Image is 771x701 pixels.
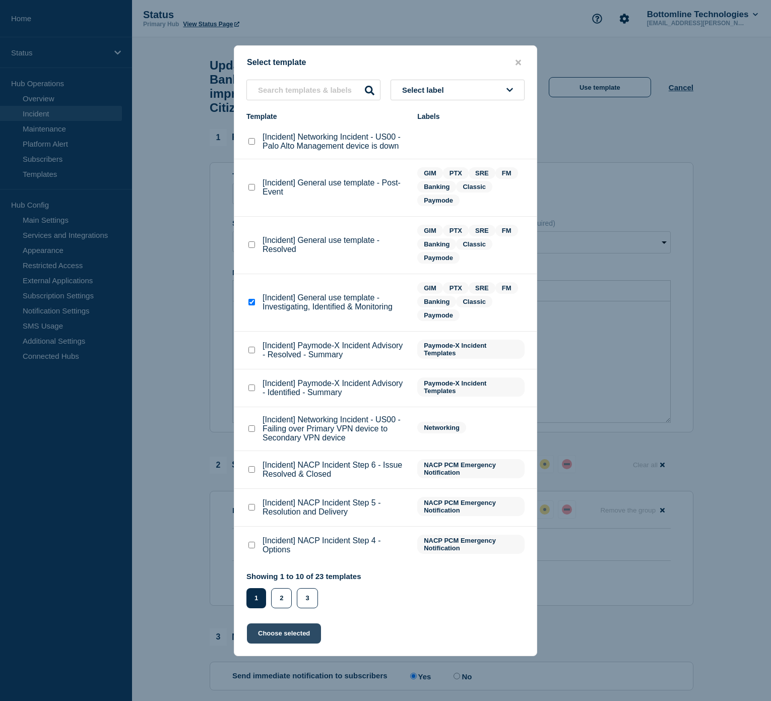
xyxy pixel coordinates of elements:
[456,181,492,193] span: Classic
[402,86,448,94] span: Select label
[469,282,495,294] span: SRE
[248,241,255,248] input: [Incident] General use template - Resolved checkbox
[263,461,407,479] p: [Incident] NACP Incident Step 6 - Issue Resolved & Closed
[263,498,407,517] p: [Incident] NACP Incident Step 5 - Resolution and Delivery
[417,252,460,264] span: Paymode
[417,377,525,397] span: Paymode-X Incident Templates
[263,379,407,397] p: [Incident] Paymode-X Incident Advisory - Identified - Summary
[417,112,525,120] div: Labels
[263,293,407,311] p: [Incident] General use template - Investigating, Identified & Monitoring
[234,58,537,68] div: Select template
[417,535,525,554] span: NACP PCM Emergency Notification
[248,385,255,391] input: [Incident] Paymode-X Incident Advisory - Identified - Summary checkbox
[246,112,407,120] div: Template
[417,422,466,433] span: Networking
[495,167,518,179] span: FM
[456,238,492,250] span: Classic
[263,415,407,442] p: [Incident] Networking Incident - US00 - Failing over Primary VPN device to Secondary VPN device
[263,536,407,554] p: [Incident] NACP Incident Step 4 - Options
[263,341,407,359] p: [Incident] Paymode-X Incident Advisory - Resolved - Summary
[248,425,255,432] input: [Incident] Networking Incident - US00 - Failing over Primary VPN device to Secondary VPN device c...
[512,58,524,68] button: close button
[247,623,321,644] button: Choose selected
[417,497,525,516] span: NACP PCM Emergency Notification
[248,542,255,548] input: [Incident] NACP Incident Step 4 - Options checkbox
[246,588,266,608] button: 1
[443,225,469,236] span: PTX
[417,340,525,359] span: Paymode-X Incident Templates
[417,238,456,250] span: Banking
[417,167,443,179] span: GIM
[417,296,456,307] span: Banking
[248,184,255,190] input: [Incident] General use template - Post-Event checkbox
[469,167,495,179] span: SRE
[263,178,407,197] p: [Incident] General use template - Post-Event
[391,80,525,100] button: Select label
[248,138,255,145] input: [Incident] Networking Incident - US00 - Palo Alto Management device is down checkbox
[417,309,460,321] span: Paymode
[417,282,443,294] span: GIM
[417,181,456,193] span: Banking
[271,588,292,608] button: 2
[248,504,255,511] input: [Incident] NACP Incident Step 5 - Resolution and Delivery checkbox
[469,225,495,236] span: SRE
[248,347,255,353] input: [Incident] Paymode-X Incident Advisory - Resolved - Summary checkbox
[417,195,460,206] span: Paymode
[246,80,380,100] input: Search templates & labels
[263,133,407,151] p: [Incident] Networking Incident - US00 - Palo Alto Management device is down
[246,572,361,581] p: Showing 1 to 10 of 23 templates
[417,225,443,236] span: GIM
[495,225,518,236] span: FM
[248,299,255,305] input: [Incident] General use template - Investigating, Identified & Monitoring checkbox
[263,236,407,254] p: [Incident] General use template - Resolved
[297,588,317,608] button: 3
[443,282,469,294] span: PTX
[248,466,255,473] input: [Incident] NACP Incident Step 6 - Issue Resolved & Closed checkbox
[495,282,518,294] span: FM
[417,459,525,478] span: NACP PCM Emergency Notification
[443,167,469,179] span: PTX
[456,296,492,307] span: Classic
